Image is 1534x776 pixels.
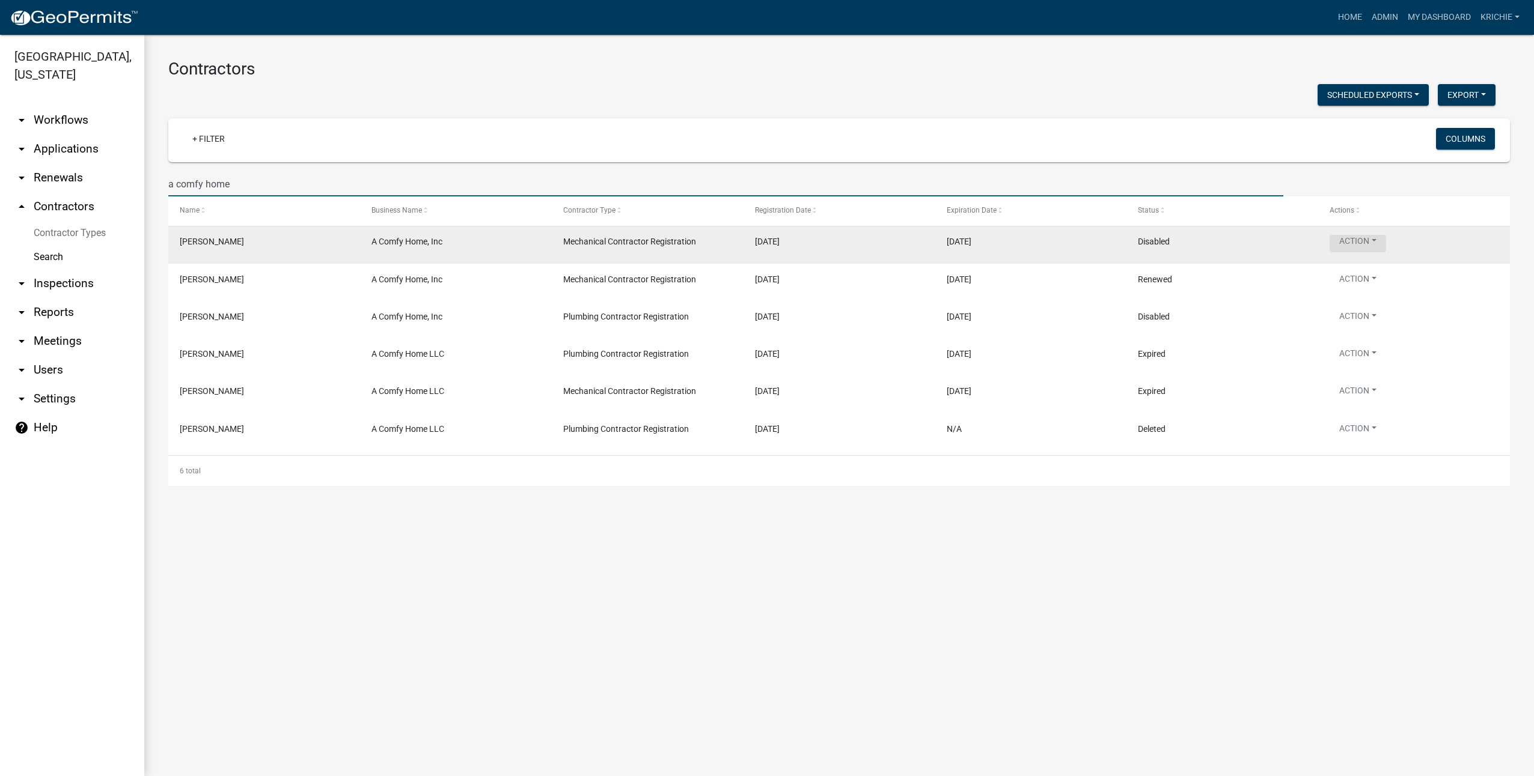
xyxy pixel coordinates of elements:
[563,424,689,434] span: Plumbing Contractor Registration
[947,312,971,321] span: 02/22/2026
[14,392,29,406] i: arrow_drop_down
[1330,273,1386,290] button: Action
[947,424,962,434] span: N/A
[563,312,689,321] span: Plumbing Contractor Registration
[371,206,422,214] span: Business Name
[755,237,780,246] span: 02/24/2025
[755,274,780,284] span: 02/19/2025
[947,274,971,284] span: 02/20/2025
[14,334,29,348] i: arrow_drop_down
[180,386,244,396] span: Janice Torres
[14,363,29,377] i: arrow_drop_down
[168,456,1510,486] div: 6 total
[360,196,552,225] datatable-header-cell: Business Name
[755,206,811,214] span: Registration Date
[755,386,780,396] span: 02/22/2024
[371,424,444,434] span: A Comfy Home LLC
[168,196,360,225] datatable-header-cell: Name
[371,312,442,321] span: A Comfy Home, Inc
[14,171,29,185] i: arrow_drop_down
[563,206,616,214] span: Contractor Type
[563,386,696,396] span: Mechanical Contractor Registration
[947,349,971,359] span: 02/22/2025
[1436,128,1495,150] button: Columns
[947,237,971,246] span: 02/22/2026
[180,206,200,214] span: Name
[14,420,29,435] i: help
[168,172,1283,196] input: Search for contractors
[1318,196,1510,225] datatable-header-cell: Actions
[14,305,29,320] i: arrow_drop_down
[1476,6,1524,29] a: krichie
[14,199,29,214] i: arrow_drop_up
[1138,237,1170,246] span: Disabled
[563,274,696,284] span: Mechanical Contractor Registration
[1138,206,1159,214] span: Status
[1126,196,1318,225] datatable-header-cell: Status
[1138,274,1172,284] span: Renewed
[371,237,442,246] span: A Comfy Home, Inc
[947,206,997,214] span: Expiration Date
[1330,422,1386,440] button: Action
[180,349,244,359] span: Janice Torres
[14,276,29,291] i: arrow_drop_down
[1318,84,1429,106] button: Scheduled Exports
[180,237,244,246] span: Tommy Tipton
[1333,6,1367,29] a: Home
[180,312,244,321] span: Tommy Tipton
[563,349,689,359] span: Plumbing Contractor Registration
[1330,310,1386,327] button: Action
[755,424,780,434] span: 02/22/2024
[1138,386,1166,396] span: Expired
[168,59,1510,79] h3: Contractors
[1403,6,1476,29] a: My Dashboard
[1330,347,1386,365] button: Action
[14,142,29,156] i: arrow_drop_down
[1330,235,1386,252] button: Action
[371,274,442,284] span: A Comfy Home, Inc
[947,386,971,396] span: 02/22/2025
[14,113,29,127] i: arrow_drop_down
[371,386,444,396] span: A Comfy Home LLC
[1438,84,1496,106] button: Export
[755,312,780,321] span: 02/11/2025
[180,274,244,284] span: Tommy Tipton
[371,349,444,359] span: A Comfy Home LLC
[935,196,1126,225] datatable-header-cell: Expiration Date
[1367,6,1403,29] a: Admin
[552,196,744,225] datatable-header-cell: Contractor Type
[744,196,935,225] datatable-header-cell: Registration Date
[1138,424,1166,434] span: Deleted
[563,237,696,246] span: Mechanical Contractor Registration
[1138,349,1166,359] span: Expired
[1330,384,1386,402] button: Action
[1330,206,1354,214] span: Actions
[755,349,780,359] span: 02/22/2024
[1138,312,1170,321] span: Disabled
[180,424,244,434] span: Janice Torres
[183,128,234,150] a: + Filter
